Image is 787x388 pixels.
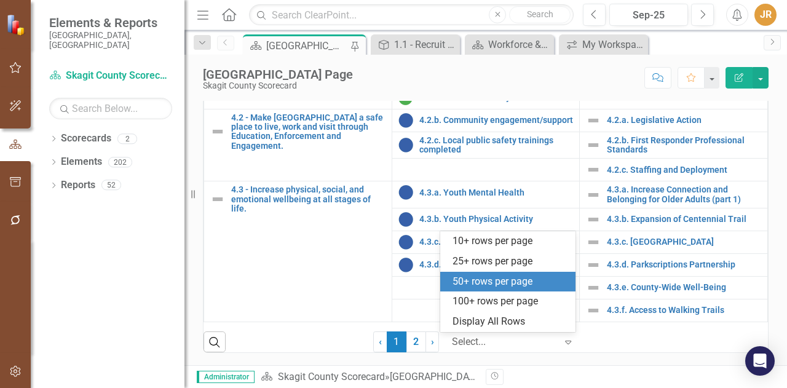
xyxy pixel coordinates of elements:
td: Double-Click to Edit Right Click for Context Menu [580,109,768,132]
span: › [431,336,434,347]
a: 4.3.a. Increase Connection and Belonging for Older Adults (part 1) [607,185,761,204]
img: No Information [398,258,413,272]
a: Reports [61,178,95,192]
a: 4.3.a. Youth Mental Health [419,188,574,197]
a: 4.3.d. Parkscriptions Partnership [607,260,761,269]
img: Not Defined [586,258,601,272]
a: Scorecards [61,132,111,146]
div: [GEOGRAPHIC_DATA] Page [266,38,347,53]
span: Administrator [197,371,255,383]
button: JR [754,4,777,26]
div: 25+ rows per page [453,255,568,269]
td: Double-Click to Edit Right Click for Context Menu [580,254,768,277]
div: 1.1 - Recruit and retain a strong and engaged workforce. [394,37,457,52]
img: Not Defined [586,212,601,227]
img: No Information [398,235,413,250]
a: 4.3.d. Adult Mental Health [419,260,574,269]
img: Not Defined [586,280,601,295]
button: Search [509,6,571,23]
td: Double-Click to Edit Right Click for Context Menu [392,181,580,208]
img: ClearPoint Strategy [6,14,28,35]
a: Skagit County Scorecard [278,371,385,382]
div: My Workspace [582,37,645,52]
button: Sep-25 [609,4,688,26]
td: Double-Click to Edit Right Click for Context Menu [392,231,580,254]
a: 1.1 - Recruit and retain a strong and engaged workforce. [374,37,457,52]
td: Double-Click to Edit Right Click for Context Menu [580,277,768,299]
td: Double-Click to Edit Right Click for Context Menu [392,208,580,231]
span: 1 [387,331,406,352]
div: 2 [117,133,137,144]
img: No Information [398,185,413,200]
img: Not Defined [586,113,601,128]
a: 2 [406,331,426,352]
a: 4.2.c. Local public safety trainings completed [419,136,574,155]
input: Search Below... [49,98,172,119]
a: 4.3.e. County-Wide Well-Being [607,283,761,292]
img: Not Defined [586,138,601,152]
div: Workforce & Culture (KFA 1) Measure Dashboard [488,37,551,52]
td: Double-Click to Edit Right Click for Context Menu [392,109,580,132]
a: My Workspace [562,37,645,52]
a: 4.3 - Increase physical, social, and emotional wellbeing at all stages of life. [231,185,386,213]
a: 4.3.b. Expansion of Centennial Trail [607,215,761,224]
a: Elements [61,155,102,169]
div: 52 [101,180,121,191]
a: 4.3.f. Access to Walking Trails [607,306,761,315]
a: 4.2.c. Staffing and Deployment [607,165,761,175]
a: 4.2.a. Legislative Action [607,116,761,125]
a: Workforce & Culture (KFA 1) Measure Dashboard [468,37,551,52]
a: Skagit County Scorecard [49,69,172,83]
span: ‹ [379,336,382,347]
div: 50+ rows per page [453,275,568,289]
div: Skagit County Scorecard [203,81,353,90]
td: Double-Click to Edit Right Click for Context Menu [580,159,768,181]
td: Double-Click to Edit Right Click for Context Menu [580,299,768,322]
small: [GEOGRAPHIC_DATA], [GEOGRAPHIC_DATA] [49,30,172,50]
td: Double-Click to Edit Right Click for Context Menu [580,208,768,231]
img: Not Defined [586,235,601,250]
div: [GEOGRAPHIC_DATA] Page [203,68,353,81]
a: 4.2 - Make [GEOGRAPHIC_DATA] a safe place to live, work and visit through Education, Enforcement ... [231,113,386,151]
img: Not Defined [586,188,601,202]
td: Double-Click to Edit Right Click for Context Menu [204,109,392,181]
td: Double-Click to Edit Right Click for Context Menu [392,254,580,277]
td: Double-Click to Edit Right Click for Context Menu [580,132,768,159]
img: No Information [398,138,413,152]
img: No Information [398,113,413,128]
img: No Information [398,212,413,227]
div: 100+ rows per page [453,295,568,309]
a: 4.3.c. Adult Physical Activity [419,237,574,247]
td: Double-Click to Edit Right Click for Context Menu [204,181,392,322]
a: 4.3.b. Youth Physical Activity [419,215,574,224]
div: [GEOGRAPHIC_DATA] Page [390,371,507,382]
input: Search ClearPoint... [249,4,574,26]
div: Display All Rows [453,315,568,329]
div: 10+ rows per page [453,234,568,248]
div: » [261,370,477,384]
div: 202 [108,157,132,167]
img: Not Defined [586,303,601,318]
div: Sep-25 [614,8,684,23]
td: Double-Click to Edit Right Click for Context Menu [580,231,768,254]
img: Not Defined [210,192,225,207]
a: 4.2.b. First Responder Professional Standards [607,136,761,155]
td: Double-Click to Edit Right Click for Context Menu [580,181,768,208]
div: Open Intercom Messenger [745,346,775,376]
img: Not Defined [210,124,225,139]
span: Elements & Reports [49,15,172,30]
img: Not Defined [586,162,601,177]
span: Search [527,9,553,19]
a: 4.3.c. [GEOGRAPHIC_DATA] [607,237,761,247]
a: 4.2.b. Community engagement/support [419,116,574,125]
td: Double-Click to Edit Right Click for Context Menu [392,132,580,159]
